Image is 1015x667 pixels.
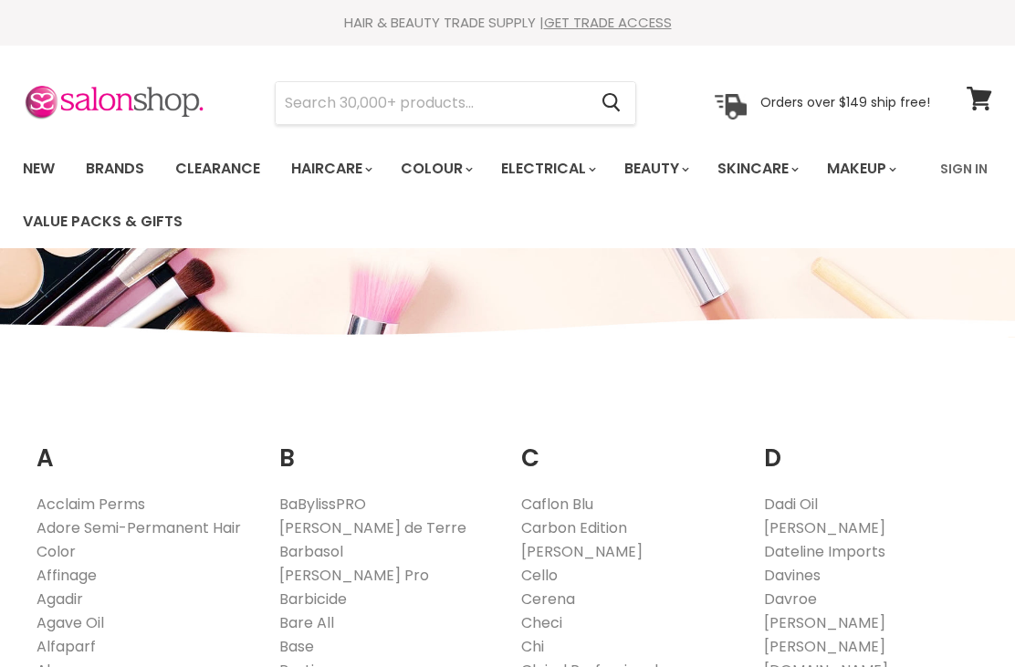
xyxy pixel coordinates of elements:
h2: D [764,416,979,477]
ul: Main menu [9,142,929,248]
a: BaBylissPRO [279,494,366,515]
a: Dadi Oil [764,494,818,515]
a: Makeup [813,150,907,188]
a: [PERSON_NAME] [764,612,885,633]
a: [PERSON_NAME] [764,517,885,538]
a: Colour [387,150,484,188]
a: Affinage [37,565,97,586]
form: Product [275,81,636,125]
a: Cello [521,565,558,586]
a: Acclaim Perms [37,494,145,515]
a: Bare All [279,612,334,633]
a: Checi [521,612,562,633]
a: Base [279,636,314,657]
input: Search [276,82,587,124]
a: New [9,150,68,188]
a: Sign In [929,150,999,188]
a: [PERSON_NAME] Pro [279,565,429,586]
button: Search [587,82,635,124]
a: Caflon Blu [521,494,593,515]
a: Brands [72,150,158,188]
a: Value Packs & Gifts [9,203,196,241]
p: Orders over $149 ship free! [760,94,930,110]
a: Adore Semi-Permanent Hair Color [37,517,241,562]
a: Electrical [487,150,607,188]
a: Haircare [277,150,383,188]
a: Chi [521,636,544,657]
a: Barbasol [279,541,343,562]
a: Skincare [704,150,810,188]
a: Agadir [37,589,83,610]
h2: A [37,416,252,477]
a: Clearance [162,150,274,188]
a: Davines [764,565,821,586]
a: Davroe [764,589,817,610]
a: Dateline Imports [764,541,885,562]
a: Alfaparf [37,636,96,657]
a: Barbicide [279,589,347,610]
a: Carbon Edition [521,517,627,538]
h2: C [521,416,737,477]
a: Beauty [611,150,700,188]
a: [PERSON_NAME] [764,636,885,657]
a: [PERSON_NAME] [521,541,643,562]
h2: B [279,416,495,477]
a: [PERSON_NAME] de Terre [279,517,466,538]
a: GET TRADE ACCESS [544,13,672,32]
a: Cerena [521,589,575,610]
a: Agave Oil [37,612,104,633]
